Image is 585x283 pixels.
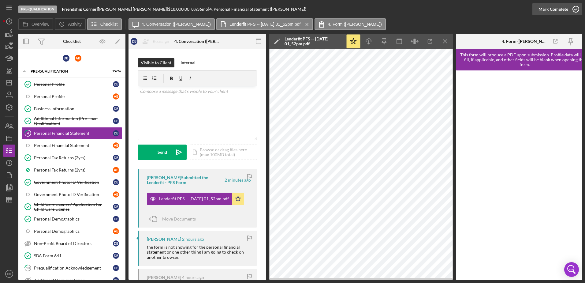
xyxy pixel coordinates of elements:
[113,93,119,100] div: A B
[182,275,204,280] time: 2025-08-27 14:21
[34,82,113,87] div: Personal Profile
[159,196,229,201] div: Lenderfit PFS -- [DATE] 01_52pm.pdf
[100,22,118,27] label: Checklist
[21,127,122,139] a: 4Personal Financial StatementDB
[34,168,113,172] div: Personal Tax Returns (2yrs)
[7,272,11,276] text: HR
[147,245,251,259] div: the form is not showing for the personal financial statement or one other thing I am going to che...
[21,201,122,213] a: Child Care License / Application for Child Care LicenseDB
[128,35,175,47] button: DBReassign
[21,262,122,274] a: 10Prequalification AcknowledgementDB
[113,265,119,271] div: D B
[68,22,81,27] label: Activity
[34,202,113,212] div: Child Care License / Application for Child Care License
[113,179,119,185] div: D B
[26,266,30,270] tspan: 10
[113,130,119,136] div: D B
[532,3,582,15] button: Mark Complete
[34,192,113,197] div: Government Photo ID Verification
[34,217,113,221] div: Personal Demographics
[34,94,113,99] div: Personal Profile
[21,164,122,176] a: Personal Tax Returns (2yrs)AB
[162,216,196,221] span: Move Documents
[34,180,113,185] div: Government Photo ID Verification
[182,237,204,242] time: 2025-08-27 15:44
[225,178,251,183] time: 2025-08-27 17:52
[113,253,119,259] div: D B
[113,155,119,161] div: D B
[21,213,122,225] a: Personal DemographicsDB
[21,103,122,115] a: Business InformationDB
[21,250,122,262] a: SBA Form 641DB
[181,58,196,67] div: Internal
[21,90,122,103] a: Personal ProfileAB
[174,39,220,44] div: 4. Conversation ([PERSON_NAME])
[197,7,208,12] div: 36 mo
[153,35,169,47] div: Reassign
[168,7,191,12] div: $18,000.00
[32,22,49,27] label: Overview
[147,237,181,242] div: [PERSON_NAME]
[502,39,548,44] div: 4. Form ([PERSON_NAME])
[113,216,119,222] div: D B
[129,18,215,30] button: 4. Conversation ([PERSON_NAME])
[113,81,119,87] div: D B
[87,18,122,30] button: Checklist
[147,193,244,205] button: Lenderfit PFS -- [DATE] 01_52pm.pdf
[31,70,106,73] div: Pre-Qualification
[113,240,119,247] div: D B
[34,131,113,136] div: Personal Financial Statement
[147,275,181,280] div: [PERSON_NAME]
[18,6,57,13] div: Pre-Qualification
[21,115,122,127] a: Additional Information (Pre-Loan Qualification)DB
[131,38,137,45] div: D B
[191,7,197,12] div: 8 %
[21,139,122,152] a: Personal Financial StatementAB
[34,229,113,234] div: Personal Demographics
[177,58,199,67] button: Internal
[34,155,113,160] div: Personal Tax Returns (2yrs)
[62,7,98,12] div: |
[34,106,113,111] div: Business Information
[21,237,122,250] a: Non-Profit Board of DirectorsDB
[18,18,53,30] button: Overview
[34,278,113,283] div: Additional Documentation
[63,55,69,62] div: D B
[113,167,119,173] div: A B
[216,18,313,30] button: Lenderfit PFS -- [DATE] 01_52pm.pdf
[229,22,300,27] label: Lenderfit PFS -- [DATE] 01_52pm.pdf
[34,143,113,148] div: Personal Financial Statement
[113,118,119,124] div: D B
[62,6,97,12] b: Friendship Corner
[113,191,119,198] div: A B
[138,58,174,67] button: Visible to Client
[208,7,306,12] div: | 4. Personal Financial Statement ([PERSON_NAME])
[113,142,119,149] div: A B
[158,145,167,160] div: Send
[138,145,187,160] button: Send
[328,22,382,27] label: 4. Form ([PERSON_NAME])
[34,253,113,258] div: SBA Form 641
[110,70,121,73] div: 15 / 26
[63,39,81,44] div: Checklist
[21,152,122,164] a: Personal Tax Returns (2yrs)DB
[34,116,113,126] div: Additional Information (Pre-Loan Qualification)
[21,188,122,201] a: Government Photo ID VerificationAB
[315,18,386,30] button: 4. Form ([PERSON_NAME])
[147,211,202,227] button: Move Documents
[21,78,122,90] a: Personal ProfileDB
[27,131,29,135] tspan: 4
[34,241,113,246] div: Non-Profit Board of Directors
[285,36,343,46] div: Lenderfit PFS -- [DATE] 01_52pm.pdf
[3,268,15,280] button: HR
[113,204,119,210] div: D B
[113,228,119,234] div: A B
[564,262,579,277] div: Open Intercom Messenger
[75,55,81,62] div: A B
[21,176,122,188] a: Government Photo ID VerificationDB
[55,18,85,30] button: Activity
[113,106,119,112] div: D B
[142,22,211,27] label: 4. Conversation ([PERSON_NAME])
[98,7,168,12] div: [PERSON_NAME] [PERSON_NAME] |
[538,3,568,15] div: Mark Complete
